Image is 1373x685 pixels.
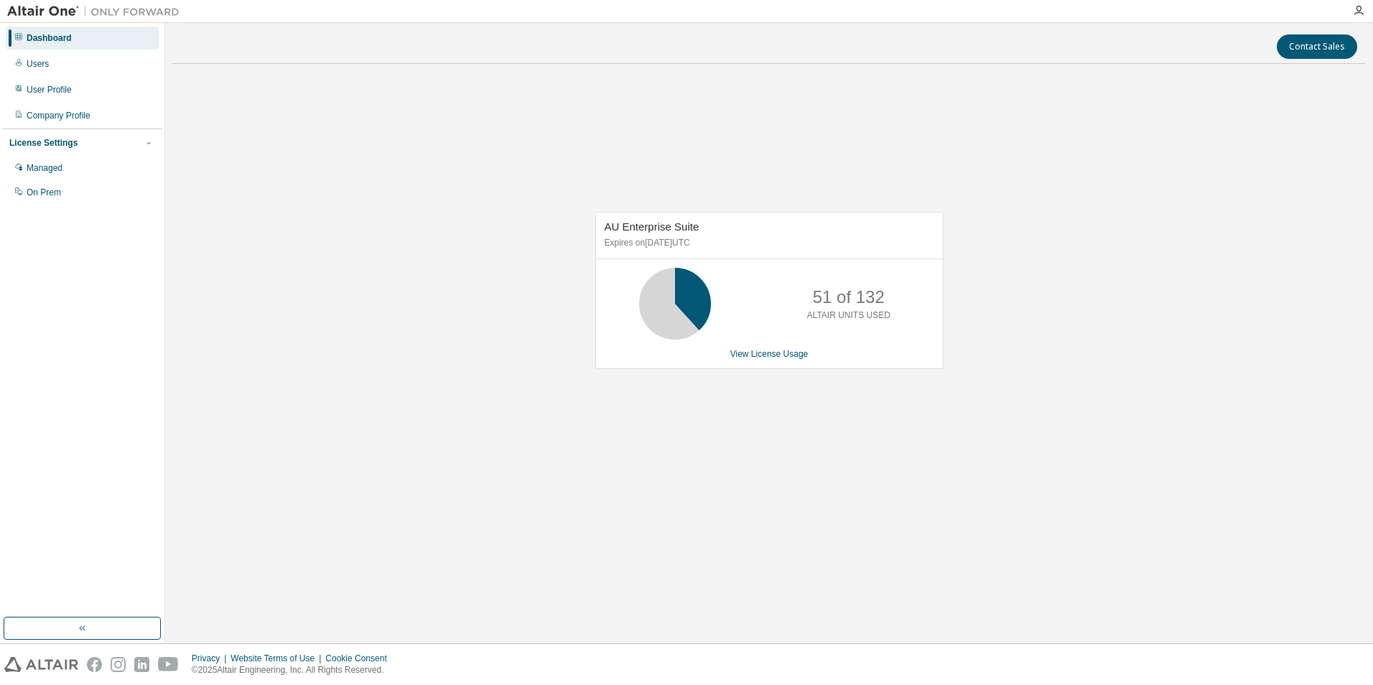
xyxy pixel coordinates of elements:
[807,309,890,322] p: ALTAIR UNITS USED
[325,653,395,664] div: Cookie Consent
[134,657,149,672] img: linkedin.svg
[27,110,90,121] div: Company Profile
[1277,34,1357,59] button: Contact Sales
[7,4,187,19] img: Altair One
[231,653,325,664] div: Website Terms of Use
[87,657,102,672] img: facebook.svg
[158,657,179,672] img: youtube.svg
[27,58,49,70] div: Users
[27,32,72,44] div: Dashboard
[9,137,78,149] div: License Settings
[730,349,809,359] a: View License Usage
[27,187,61,198] div: On Prem
[192,664,396,676] p: © 2025 Altair Engineering, Inc. All Rights Reserved.
[27,162,62,174] div: Managed
[4,657,78,672] img: altair_logo.svg
[605,237,931,249] p: Expires on [DATE] UTC
[605,220,699,233] span: AU Enterprise Suite
[813,285,885,309] p: 51 of 132
[192,653,231,664] div: Privacy
[27,84,72,95] div: User Profile
[111,657,126,672] img: instagram.svg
